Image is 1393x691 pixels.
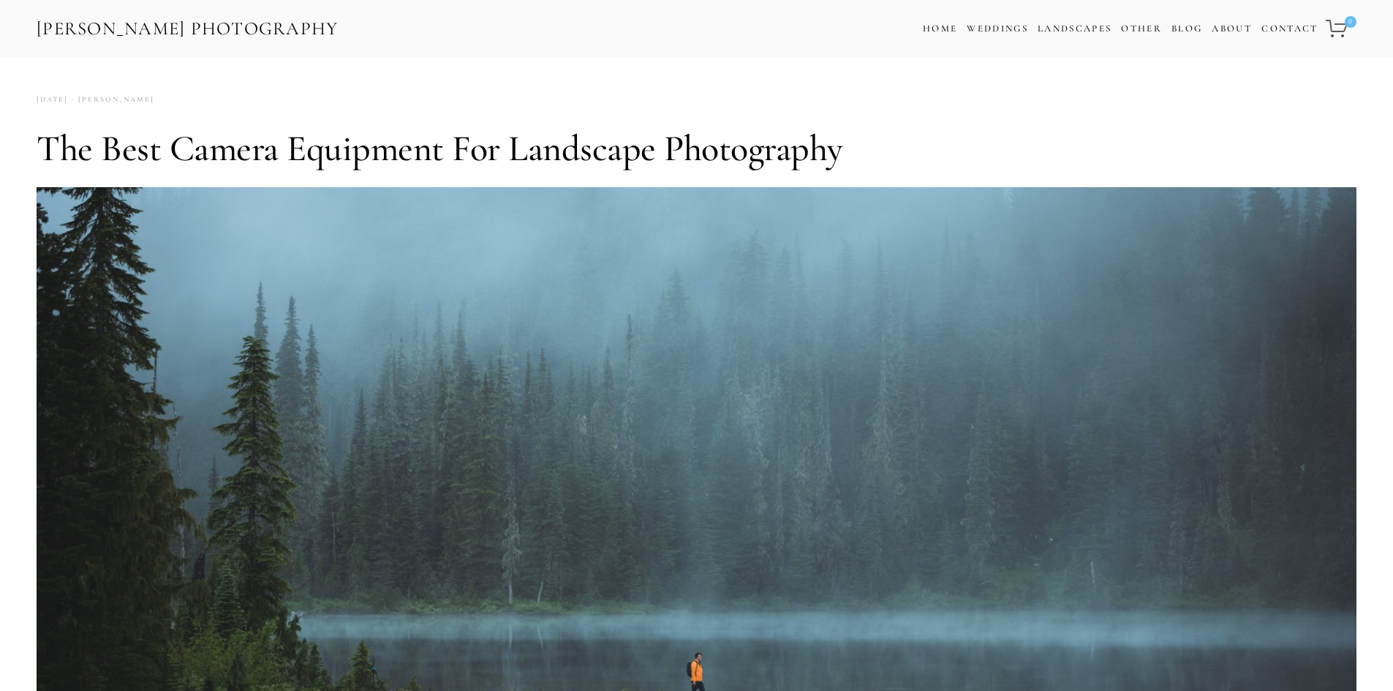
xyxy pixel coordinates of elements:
[37,90,68,110] time: [DATE]
[1261,18,1318,39] a: Contact
[68,90,154,110] a: [PERSON_NAME]
[923,18,957,39] a: Home
[1212,18,1252,39] a: About
[967,23,1028,34] a: Weddings
[37,127,1356,170] h1: The Best Camera Equipment for Landscape Photography
[1324,11,1358,46] a: 0 items in cart
[1121,23,1162,34] a: Other
[1345,16,1356,28] span: 0
[1038,23,1111,34] a: Landscapes
[35,12,340,45] a: [PERSON_NAME] Photography
[1171,18,1202,39] a: Blog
